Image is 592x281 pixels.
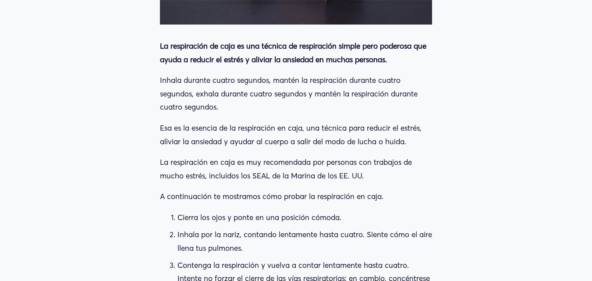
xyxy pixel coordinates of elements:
font: La respiración de caja es una técnica de respiración simple pero poderosa que ayuda a reducir el ... [160,41,429,64]
font: A continuación te mostramos cómo probar la respiración en caja. [160,192,383,201]
font: Inhala durante cuatro segundos, mantén la respiración durante cuatro segundos, exhala durante cua... [160,75,420,111]
font: Esa es la esencia de la respiración en caja, una técnica para reducir el estrés, aliviar la ansie... [160,123,424,146]
font: Cierra los ojos y ponte en una posición cómoda. [177,213,341,222]
font: Inhala por la nariz, contando lentamente hasta cuatro. Siente cómo el aire llena tus pulmones. [177,230,434,253]
font: La respiración en caja es muy recomendada por personas con trabajos de mucho estrés, incluidos lo... [160,157,414,180]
